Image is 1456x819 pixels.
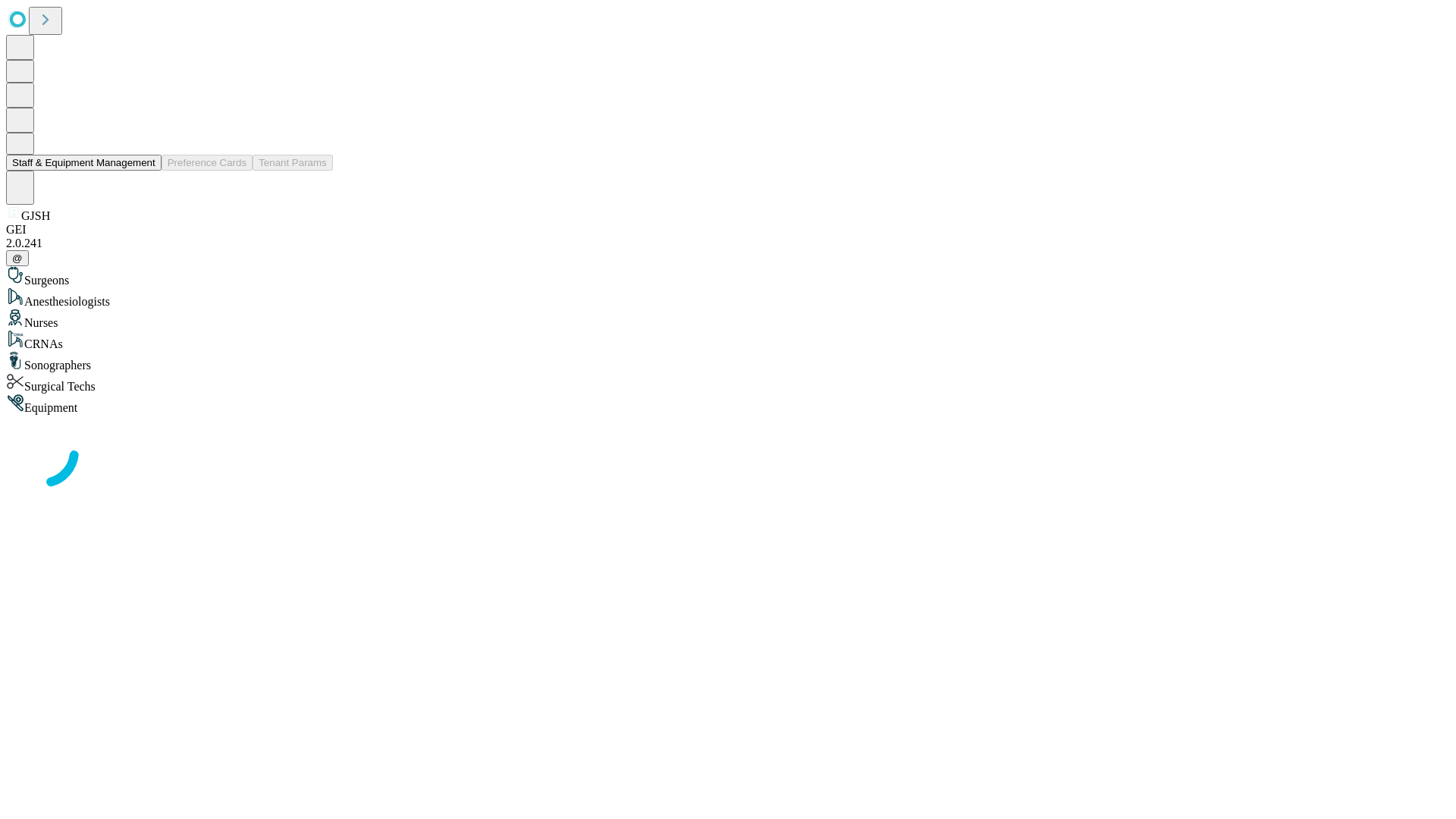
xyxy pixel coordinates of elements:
[6,266,1450,287] div: Surgeons
[6,250,29,266] button: @
[162,155,253,171] button: Preference Cards
[6,287,1450,309] div: Anesthesiologists
[6,394,1450,415] div: Equipment
[6,155,162,171] button: Staff & Equipment Management
[6,237,1450,250] div: 2.0.241
[6,330,1450,351] div: CRNAs
[6,351,1450,372] div: Sonographers
[12,253,23,264] span: @
[21,209,50,222] span: GJSH
[6,372,1450,394] div: Surgical Techs
[6,309,1450,330] div: Nurses
[253,155,333,171] button: Tenant Params
[6,223,1450,237] div: GEI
